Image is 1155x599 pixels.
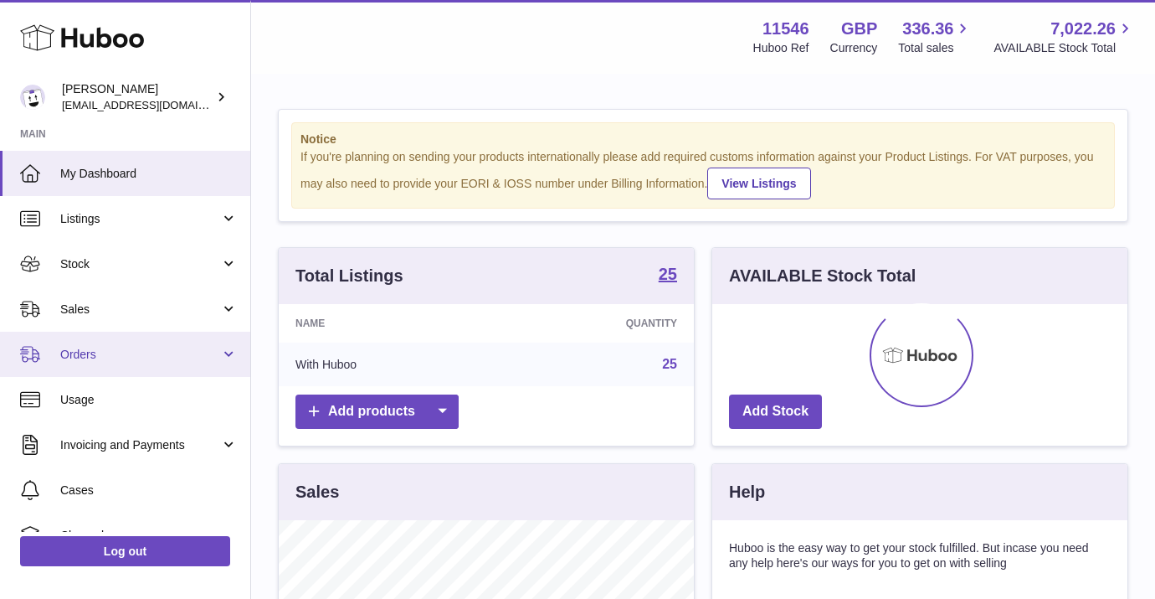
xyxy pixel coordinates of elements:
[993,40,1135,56] span: AVAILABLE Stock Total
[659,266,677,286] a: 25
[729,265,916,287] h3: AVAILABLE Stock Total
[60,528,238,544] span: Channels
[60,166,238,182] span: My Dashboard
[279,304,498,343] th: Name
[279,343,498,386] td: With Huboo
[498,304,694,343] th: Quantity
[993,18,1135,56] a: 7,022.26 AVAILABLE Stock Total
[20,536,230,566] a: Log out
[60,256,220,272] span: Stock
[830,40,878,56] div: Currency
[300,132,1106,147] strong: Notice
[295,481,339,503] h3: Sales
[898,18,973,56] a: 336.36 Total sales
[729,540,1111,572] p: Huboo is the easy way to get your stock fulfilled. But incase you need any help here's our ways f...
[60,211,220,227] span: Listings
[729,481,765,503] h3: Help
[707,168,810,199] a: View Listings
[662,357,677,371] a: 25
[62,81,213,113] div: [PERSON_NAME]
[60,302,220,318] span: Sales
[62,98,246,111] span: [EMAIL_ADDRESS][DOMAIN_NAME]
[60,437,220,453] span: Invoicing and Payments
[902,18,953,40] span: 336.36
[300,149,1106,199] div: If you're planning on sending your products internationally please add required customs informati...
[659,266,677,282] strong: 25
[1050,18,1116,40] span: 7,022.26
[60,392,238,408] span: Usage
[20,85,45,110] img: Info@stpalo.com
[60,347,220,363] span: Orders
[729,395,822,429] a: Add Stock
[753,40,809,56] div: Huboo Ref
[841,18,877,40] strong: GBP
[295,395,459,429] a: Add products
[762,18,809,40] strong: 11546
[295,265,403,287] h3: Total Listings
[60,483,238,498] span: Cases
[898,40,973,56] span: Total sales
